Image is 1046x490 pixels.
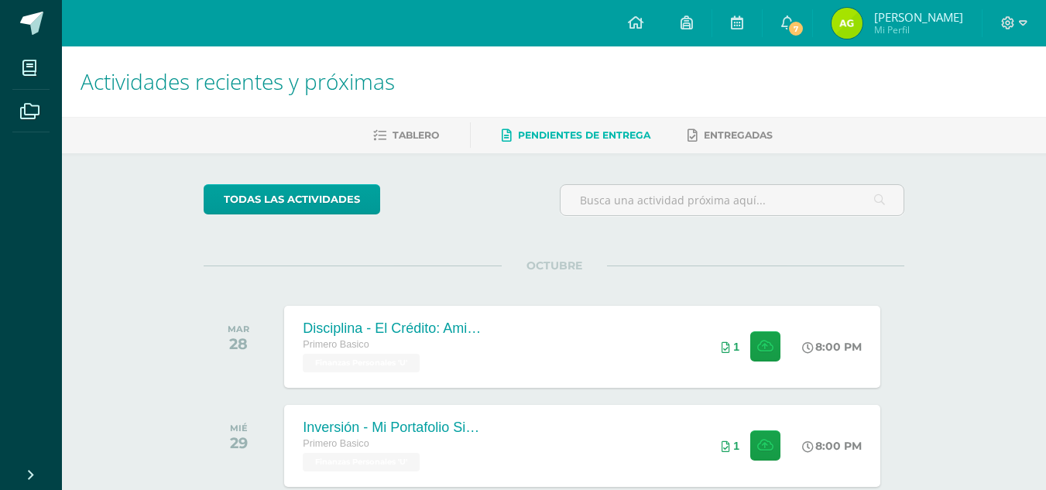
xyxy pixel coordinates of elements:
[303,339,369,350] span: Primero Basico
[722,341,739,353] div: Archivos entregados
[722,440,739,452] div: Archivos entregados
[874,9,963,25] span: [PERSON_NAME]
[303,320,489,337] div: Disciplina - El Crédito: Amigo o Enemigo
[303,453,420,471] span: Finanzas Personales 'U'
[518,129,650,141] span: Pendientes de entrega
[802,340,862,354] div: 8:00 PM
[81,67,395,96] span: Actividades recientes y próximas
[228,324,249,334] div: MAR
[303,438,369,449] span: Primero Basico
[373,123,439,148] a: Tablero
[204,184,380,214] a: todas las Actividades
[787,20,804,37] span: 7
[303,420,489,436] div: Inversión - Mi Portafolio Simulado
[688,123,773,148] a: Entregadas
[704,129,773,141] span: Entregadas
[733,341,739,353] span: 1
[230,423,248,433] div: MIÉ
[561,185,904,215] input: Busca una actividad próxima aquí...
[502,259,607,272] span: OCTUBRE
[393,129,439,141] span: Tablero
[832,8,863,39] img: 1a5edb68ab76e397f74f4d58048d9386.png
[802,439,862,453] div: 8:00 PM
[303,354,420,372] span: Finanzas Personales 'U'
[502,123,650,148] a: Pendientes de entrega
[230,433,248,452] div: 29
[733,440,739,452] span: 1
[228,334,249,353] div: 28
[874,23,963,36] span: Mi Perfil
